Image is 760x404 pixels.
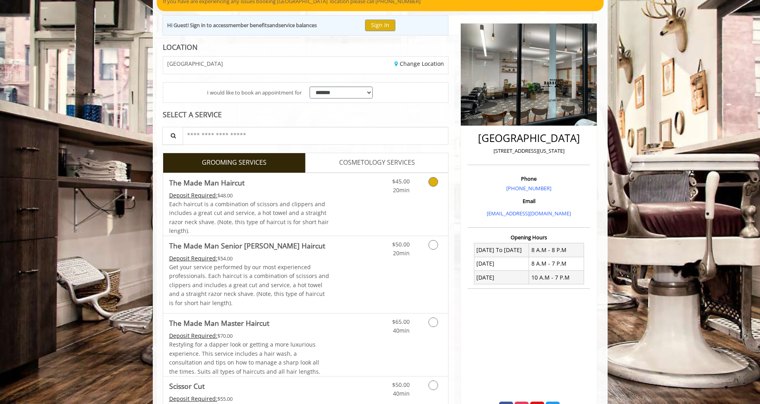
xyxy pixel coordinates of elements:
[392,177,410,185] span: $45.00
[393,390,410,397] span: 40min
[365,20,395,31] button: Sign In
[202,158,266,168] span: GROOMING SERVICES
[395,60,444,67] a: Change Location
[169,394,330,403] div: $55.00
[169,200,329,235] span: Each haircut is a combination of scissors and clippers and includes a great cut and service, a ho...
[474,271,529,284] td: [DATE]
[169,332,217,339] span: This service needs some Advance to be paid before we block your appointment
[169,254,217,262] span: This service needs some Advance to be paid before we block your appointment
[169,191,330,200] div: $48.00
[207,89,302,97] span: I would like to book an appointment for
[506,185,551,192] a: [PHONE_NUMBER]
[529,271,584,284] td: 10 A.M - 7 P.M
[228,22,269,29] b: member benefits
[169,380,205,392] b: Scissor Cut
[163,42,197,52] b: LOCATION
[169,240,325,251] b: The Made Man Senior [PERSON_NAME] Haircut
[470,198,588,204] h3: Email
[169,177,245,188] b: The Made Man Haircut
[392,318,410,325] span: $65.00
[169,263,330,307] p: Get your service performed by our most experienced professionals. Each haircut is a combination o...
[529,243,584,257] td: 8 A.M - 8 P.M
[392,381,410,388] span: $50.00
[169,331,330,340] div: $70.00
[392,240,410,248] span: $50.00
[470,132,588,144] h2: [GEOGRAPHIC_DATA]
[470,147,588,155] p: [STREET_ADDRESS][US_STATE]
[162,127,183,145] button: Service Search
[468,235,590,240] h3: Opening Hours
[169,341,320,375] span: Restyling for a dapper look or getting a more luxurious experience. This service includes a hair ...
[393,327,410,334] span: 40min
[169,191,217,199] span: This service needs some Advance to be paid before we block your appointment
[474,257,529,270] td: [DATE]
[169,317,269,329] b: The Made Man Master Haircut
[529,257,584,270] td: 8 A.M - 7 P.M
[393,249,410,257] span: 20min
[169,395,217,402] span: This service needs some Advance to be paid before we block your appointment
[169,254,330,263] div: $54.00
[163,111,449,118] div: SELECT A SERVICE
[167,21,317,30] div: Hi Guest! Sign in to access and
[470,176,588,181] h3: Phone
[167,61,223,67] span: [GEOGRAPHIC_DATA]
[393,186,410,194] span: 20min
[339,158,415,168] span: COSMETOLOGY SERVICES
[278,22,317,29] b: service balances
[487,210,571,217] a: [EMAIL_ADDRESS][DOMAIN_NAME]
[474,243,529,257] td: [DATE] To [DATE]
